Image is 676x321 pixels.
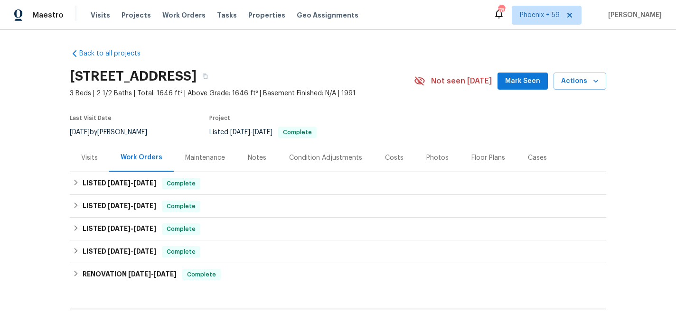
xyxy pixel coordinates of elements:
[248,153,266,163] div: Notes
[32,10,64,20] span: Maestro
[70,240,606,263] div: LISTED [DATE]-[DATE]Complete
[230,129,272,136] span: -
[83,246,156,257] h6: LISTED
[108,248,156,255] span: -
[248,10,285,20] span: Properties
[70,172,606,195] div: LISTED [DATE]-[DATE]Complete
[431,76,492,86] span: Not seen [DATE]
[163,179,199,188] span: Complete
[83,269,177,280] h6: RENOVATION
[154,271,177,277] span: [DATE]
[498,6,505,15] div: 789
[289,153,362,163] div: Condition Adjustments
[108,225,131,232] span: [DATE]
[91,10,110,20] span: Visits
[108,180,131,186] span: [DATE]
[81,153,98,163] div: Visits
[83,178,156,189] h6: LISTED
[122,10,151,20] span: Projects
[253,129,272,136] span: [DATE]
[183,270,220,279] span: Complete
[209,129,317,136] span: Listed
[197,68,214,85] button: Copy Address
[70,72,197,81] h2: [STREET_ADDRESS]
[133,225,156,232] span: [DATE]
[108,202,156,209] span: -
[217,12,237,18] span: Tasks
[108,202,131,209] span: [DATE]
[121,153,162,162] div: Work Orders
[505,75,540,87] span: Mark Seen
[108,248,131,255] span: [DATE]
[70,129,90,136] span: [DATE]
[163,224,199,234] span: Complete
[133,180,156,186] span: [DATE]
[128,271,177,277] span: -
[70,218,606,240] div: LISTED [DATE]-[DATE]Complete
[70,115,112,121] span: Last Visit Date
[426,153,449,163] div: Photos
[279,129,316,135] span: Complete
[498,73,548,90] button: Mark Seen
[83,223,156,235] h6: LISTED
[520,10,560,20] span: Phoenix + 59
[471,153,505,163] div: Floor Plans
[133,248,156,255] span: [DATE]
[70,195,606,218] div: LISTED [DATE]-[DATE]Complete
[163,247,199,257] span: Complete
[604,10,662,20] span: [PERSON_NAME]
[230,129,250,136] span: [DATE]
[528,153,547,163] div: Cases
[163,202,199,211] span: Complete
[70,49,161,58] a: Back to all projects
[185,153,225,163] div: Maintenance
[83,201,156,212] h6: LISTED
[70,127,159,138] div: by [PERSON_NAME]
[297,10,358,20] span: Geo Assignments
[554,73,606,90] button: Actions
[561,75,599,87] span: Actions
[70,89,414,98] span: 3 Beds | 2 1/2 Baths | Total: 1646 ft² | Above Grade: 1646 ft² | Basement Finished: N/A | 1991
[128,271,151,277] span: [DATE]
[162,10,206,20] span: Work Orders
[209,115,230,121] span: Project
[108,225,156,232] span: -
[385,153,404,163] div: Costs
[108,180,156,186] span: -
[133,202,156,209] span: [DATE]
[70,263,606,286] div: RENOVATION [DATE]-[DATE]Complete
